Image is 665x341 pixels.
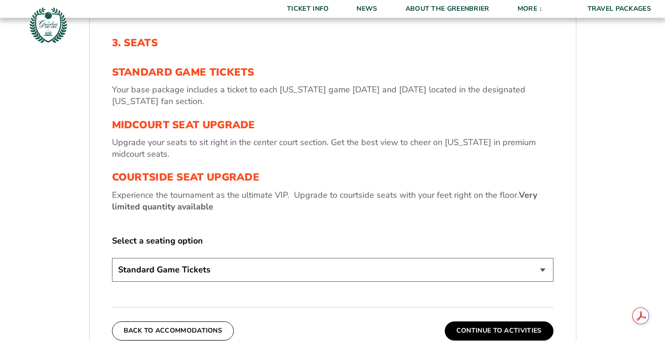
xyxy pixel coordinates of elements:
img: Greenbrier Tip-Off [28,5,69,45]
button: Continue To Activities [445,321,553,340]
p: Your base package includes a ticket to each [US_STATE] game [DATE] and [DATE] located in the desi... [112,84,553,107]
strong: Very limited quantity available [112,189,537,212]
h3: Midcourt Seat Upgrade [112,119,553,131]
h3: Standard Game Tickets [112,66,553,78]
p: Experience the tournament as the ultimate VIP. Upgrade to courtside seats with your feet right on... [112,189,553,213]
p: Upgrade your seats to sit right in the center court section. Get the best view to cheer on [US_ST... [112,137,553,160]
h2: 3. Seats [112,37,553,49]
button: Back To Accommodations [112,321,234,340]
h3: Courtside Seat Upgrade [112,171,553,183]
label: Select a seating option [112,235,553,247]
